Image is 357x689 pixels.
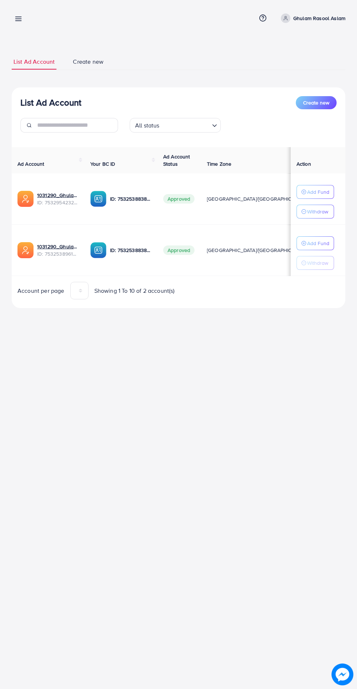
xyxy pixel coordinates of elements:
[207,160,231,168] span: Time Zone
[163,153,190,168] span: Ad Account Status
[17,160,44,168] span: Ad Account
[163,194,195,204] span: Approved
[296,96,337,109] button: Create new
[307,239,329,248] p: Add Fund
[297,205,334,218] button: Withdraw
[307,207,328,216] p: Withdraw
[303,99,329,106] span: Create new
[297,236,334,250] button: Add Fund
[17,242,34,258] img: ic-ads-acc.e4c84228.svg
[163,245,195,255] span: Approved
[94,287,175,295] span: Showing 1 To 10 of 2 account(s)
[307,259,328,267] p: Withdraw
[207,195,308,202] span: [GEOGRAPHIC_DATA]/[GEOGRAPHIC_DATA]
[37,243,79,250] a: 1031290_Ghulam Rasool Aslam_1753805901568
[110,246,152,255] p: ID: 7532538838637019152
[17,191,34,207] img: ic-ads-acc.e4c84228.svg
[20,97,81,108] h3: List Ad Account
[90,160,115,168] span: Your BC ID
[130,118,221,133] div: Search for option
[13,58,55,66] span: List Ad Account
[134,120,161,131] span: All status
[17,287,64,295] span: Account per page
[162,119,209,131] input: Search for option
[37,243,79,258] div: <span class='underline'>1031290_Ghulam Rasool Aslam_1753805901568</span></br>7532538961244635153
[37,192,79,206] div: <span class='underline'>1031290_Ghulam Rasool Aslam 2_1753902599199</span></br>7532954232266326017
[331,664,353,685] img: image
[293,14,345,23] p: Ghulam Rasool Aslam
[37,192,79,199] a: 1031290_Ghulam Rasool Aslam 2_1753902599199
[90,242,106,258] img: ic-ba-acc.ded83a64.svg
[110,194,152,203] p: ID: 7532538838637019152
[307,188,329,196] p: Add Fund
[37,250,79,257] span: ID: 7532538961244635153
[37,199,79,206] span: ID: 7532954232266326017
[73,58,103,66] span: Create new
[297,185,334,199] button: Add Fund
[278,13,345,23] a: Ghulam Rasool Aslam
[297,160,311,168] span: Action
[90,191,106,207] img: ic-ba-acc.ded83a64.svg
[207,247,308,254] span: [GEOGRAPHIC_DATA]/[GEOGRAPHIC_DATA]
[297,256,334,270] button: Withdraw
